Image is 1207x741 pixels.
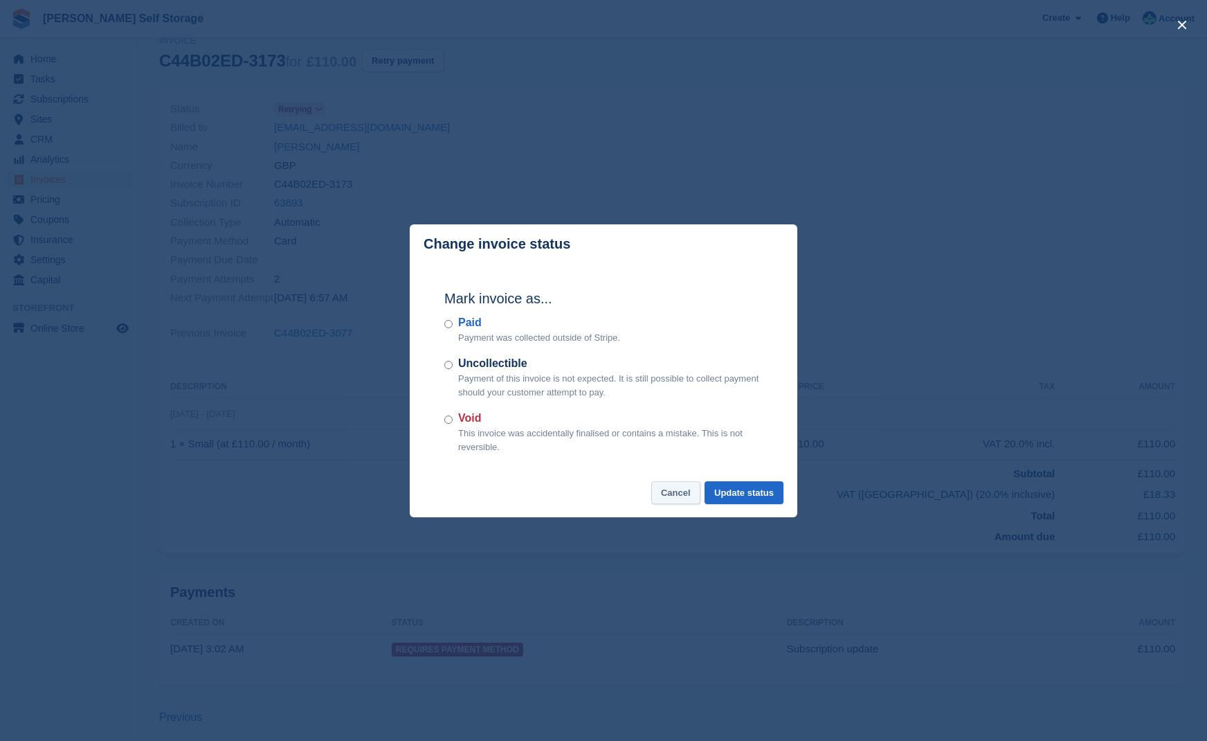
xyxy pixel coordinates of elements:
button: Update status [705,481,783,504]
h2: Mark invoice as... [444,288,763,309]
button: close [1171,14,1193,36]
p: Change invoice status [424,236,570,252]
label: Paid [458,314,620,331]
label: Void [458,410,763,427]
button: Cancel [651,481,700,504]
p: This invoice was accidentally finalised or contains a mistake. This is not reversible. [458,427,763,454]
p: Payment of this invoice is not expected. It is still possible to collect payment should your cust... [458,372,763,399]
p: Payment was collected outside of Stripe. [458,331,620,345]
label: Uncollectible [458,355,763,372]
